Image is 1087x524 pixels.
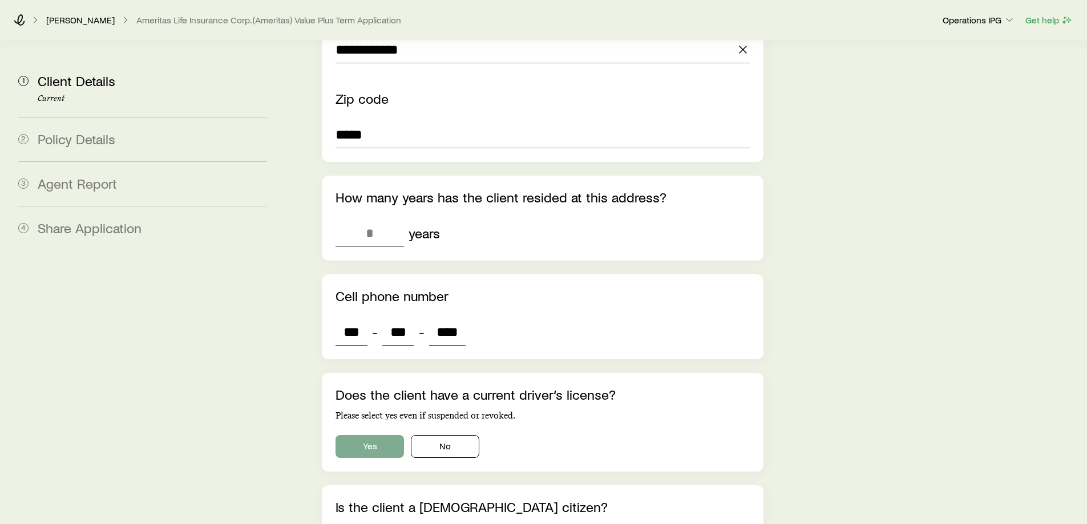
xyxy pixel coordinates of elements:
button: Get help [1025,14,1073,27]
button: Yes [336,435,404,458]
span: 4 [18,223,29,233]
button: Ameritas Life Insurance Corp. (Ameritas) Value Plus Term Application [136,15,402,26]
button: No [411,435,479,458]
label: How many years has the client resided at this address? [336,189,666,205]
button: Operations IPG [942,14,1016,27]
span: Policy Details [38,131,115,147]
div: driversLicense.hasCurrentLicense [336,435,749,458]
span: Client Details [38,72,115,89]
label: Does the client have a current driver‘s license? [336,386,616,403]
label: Is the client a [DEMOGRAPHIC_DATA] citizen? [336,498,608,515]
span: 3 [18,178,29,189]
span: 1 [18,76,29,86]
p: Operations IPG [943,14,1015,26]
label: Zip code [336,90,389,107]
span: - [419,324,425,340]
span: Agent Report [38,175,117,192]
span: - [372,324,378,340]
span: Share Application [38,220,142,236]
p: Please select yes even if suspended or revoked. [336,410,749,421]
a: [PERSON_NAME] [46,15,115,26]
span: 2 [18,134,29,144]
p: Current [38,94,267,103]
label: Cell phone number [336,287,448,304]
div: years [409,225,440,241]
